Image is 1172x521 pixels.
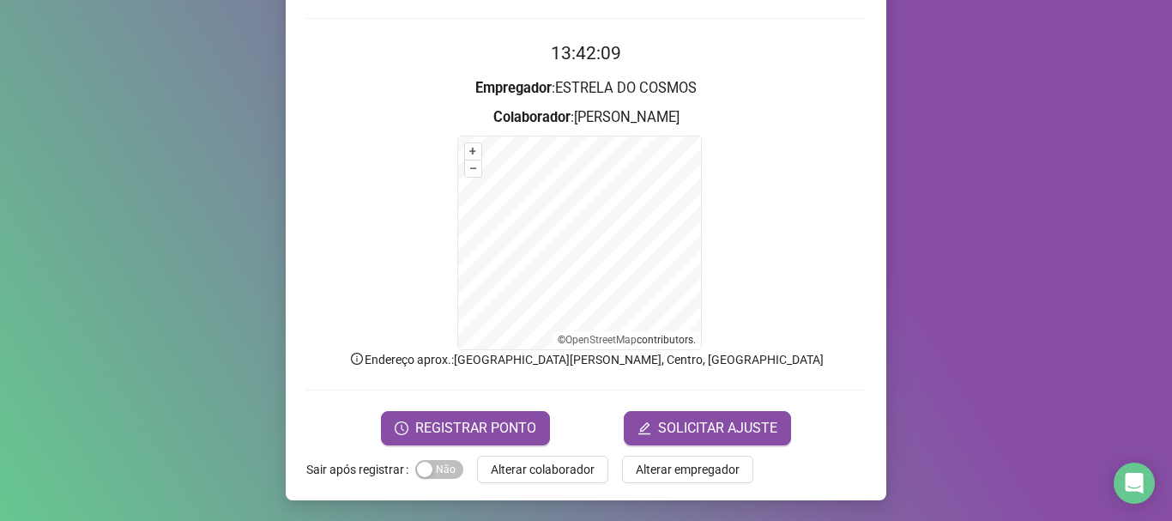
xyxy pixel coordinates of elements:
[349,351,365,367] span: info-circle
[493,109,571,125] strong: Colaborador
[565,334,637,346] a: OpenStreetMap
[395,421,408,435] span: clock-circle
[306,77,866,100] h3: : ESTRELA DO COSMOS
[551,43,621,64] time: 13:42:09
[658,418,777,439] span: SOLICITAR AJUSTE
[306,456,415,483] label: Sair após registrar
[306,350,866,369] p: Endereço aprox. : [GEOGRAPHIC_DATA][PERSON_NAME], Centro, [GEOGRAPHIC_DATA]
[636,460,740,479] span: Alterar empregador
[558,334,696,346] li: © contributors.
[1114,463,1155,504] div: Open Intercom Messenger
[381,411,550,445] button: REGISTRAR PONTO
[475,80,552,96] strong: Empregador
[491,460,595,479] span: Alterar colaborador
[306,106,866,129] h3: : [PERSON_NAME]
[637,421,651,435] span: edit
[465,161,481,177] button: –
[622,456,753,483] button: Alterar empregador
[624,411,791,445] button: editSOLICITAR AJUSTE
[465,143,481,160] button: +
[477,456,608,483] button: Alterar colaborador
[415,418,536,439] span: REGISTRAR PONTO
